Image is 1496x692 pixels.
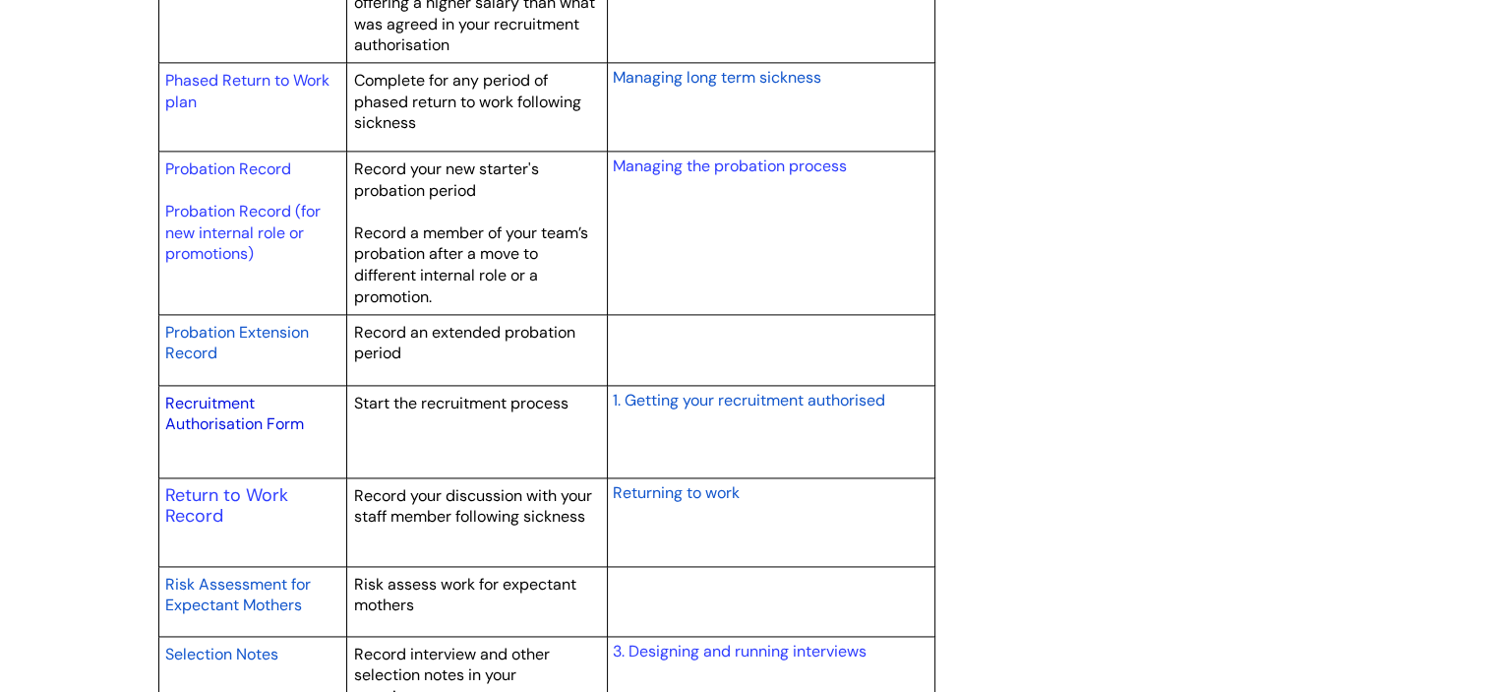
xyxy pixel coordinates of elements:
span: 1. Getting your recruitment authorised [612,390,884,410]
a: Probation Extension Record [165,320,309,365]
a: Risk Assessment for Expectant Mothers [165,572,311,617]
a: Recruitment Authorisation Form [165,393,304,435]
a: Selection Notes [165,642,278,665]
a: Return to Work Record [165,483,288,529]
a: Probation Record (for new internal role or promotions) [165,201,321,264]
span: Start the recruitment process [354,393,568,413]
span: Record an extended probation period [354,322,575,364]
span: Record your discussion with your staff member following sickness [354,485,592,528]
a: Managing long term sickness [612,65,820,89]
a: 1. Getting your recruitment authorised [612,388,884,411]
a: 3. Designing and running interviews [612,641,866,661]
a: Managing the probation process [612,156,846,176]
span: Returning to work [612,482,739,503]
span: Risk assess work for expectant mothers [354,574,576,616]
span: Complete for any period of phased return to work following sickness [354,70,581,133]
a: Phased Return to Work plan [165,70,329,112]
span: Selection Notes [165,644,278,664]
span: Record your new starter's probation period [354,158,539,201]
span: Risk Assessment for Expectant Mothers [165,574,311,616]
a: Returning to work [612,480,739,504]
a: Probation Record [165,158,291,179]
span: Record a member of your team’s probation after a move to different internal role or a promotion. [354,222,588,307]
span: Managing long term sickness [612,67,820,88]
span: Probation Extension Record [165,322,309,364]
